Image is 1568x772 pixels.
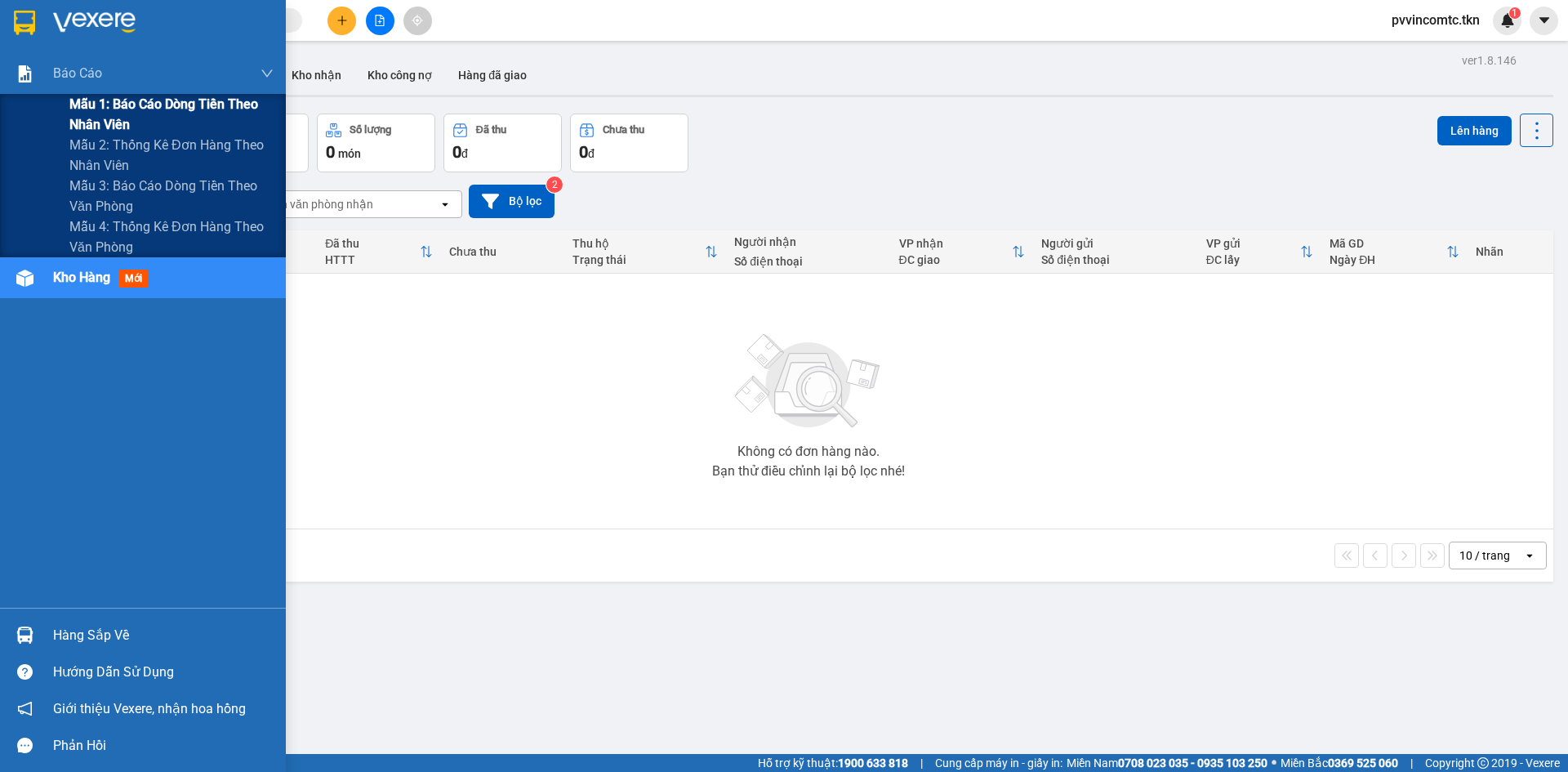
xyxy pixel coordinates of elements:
div: Đã thu [325,237,420,250]
span: Mẫu 4: Thống kê đơn hàng theo văn phòng [69,216,274,257]
button: file-add [366,7,394,35]
th: Toggle SortBy [1321,230,1468,274]
button: Số lượng0món [317,114,435,172]
img: warehouse-icon [16,627,33,644]
span: Mẫu 1: Báo cáo dòng tiền theo nhân viên [69,94,274,135]
img: logo-vxr [14,11,35,35]
div: Chưa thu [603,124,644,136]
div: Chọn văn phòng nhận [261,196,373,212]
div: HTTT [325,253,420,266]
span: mới [118,270,149,288]
span: đ [588,147,595,160]
th: Toggle SortBy [891,230,1034,274]
span: đ [461,147,468,160]
span: 0 [326,142,335,162]
span: Mẫu 2: Thống kê đơn hàng theo nhân viên [69,135,274,176]
button: Chưa thu0đ [570,114,688,172]
div: Đã thu [476,124,506,136]
span: món [338,147,361,160]
span: question-circle [17,664,33,680]
div: Số lượng [350,124,391,136]
div: Số điện thoại [1041,253,1189,266]
div: ver 1.8.146 [1462,51,1517,69]
span: 1 [1512,7,1517,19]
button: Hàng đã giao [445,56,540,95]
div: VP nhận [899,237,1013,250]
div: Người nhận [734,235,882,248]
span: caret-down [1537,13,1552,28]
div: Không có đơn hàng nào. [737,445,880,458]
span: Mẫu 3: Báo cáo dòng tiền theo văn phòng [69,176,274,216]
div: Bạn thử điều chỉnh lại bộ lọc nhé! [712,465,905,478]
button: caret-down [1530,7,1558,35]
strong: 0369 525 060 [1328,756,1398,770]
span: Hỗ trợ kỹ thuật: [758,754,908,772]
span: | [920,754,923,772]
svg: open [439,198,452,211]
button: Đã thu0đ [443,114,562,172]
svg: open [1523,549,1536,562]
div: Nhãn [1476,245,1545,258]
img: icon-new-feature [1500,13,1515,28]
div: Số điện thoại [734,255,882,268]
div: VP gửi [1206,237,1300,250]
span: pvvincomtc.tkn [1379,10,1493,30]
img: logo.jpg [8,8,98,98]
div: Chưa thu [449,245,556,258]
th: Toggle SortBy [1198,230,1321,274]
span: notification [17,701,33,716]
div: ĐC lấy [1206,253,1300,266]
span: Báo cáo [53,63,102,83]
span: aim [412,15,423,26]
span: copyright [1477,757,1489,769]
button: Kho công nợ [354,56,445,95]
sup: 1 [1509,7,1521,19]
span: Cung cấp máy in - giấy in: [935,754,1062,772]
div: Người gửi [1041,237,1189,250]
div: Mã GD [1330,237,1446,250]
button: Bộ lọc [469,185,555,218]
th: Toggle SortBy [317,230,441,274]
div: Phản hồi [53,734,274,758]
button: Lên hàng [1437,116,1512,145]
li: Thảo [PERSON_NAME] [8,98,180,121]
span: Miền Nam [1067,754,1267,772]
span: Kho hàng [53,270,110,285]
sup: 2 [546,176,563,193]
div: Hướng dẫn sử dụng [53,660,274,685]
img: warehouse-icon [16,270,33,287]
strong: 0708 023 035 - 0935 103 250 [1118,756,1267,770]
span: down [261,67,274,80]
span: Giới thiệu Vexere, nhận hoa hồng [53,698,246,719]
div: Thu hộ [572,237,705,250]
li: In ngày: 14:32 13/10 [8,121,180,144]
div: Ngày ĐH [1330,253,1446,266]
img: solution-icon [16,65,33,83]
button: aim [403,7,432,35]
th: Toggle SortBy [564,230,726,274]
div: ĐC giao [899,253,1013,266]
span: message [17,738,33,753]
button: Kho nhận [278,56,354,95]
span: | [1410,754,1413,772]
strong: 1900 633 818 [838,756,908,770]
span: 0 [579,142,588,162]
span: plus [336,15,348,26]
span: ⚪️ [1272,760,1276,766]
img: svg+xml;base64,PHN2ZyBjbGFzcz0ibGlzdC1wbHVnX19zdmciIHhtbG5zPSJodHRwOi8vd3d3LnczLm9yZy8yMDAwL3N2Zy... [727,324,890,439]
div: Trạng thái [572,253,705,266]
div: 10 / trang [1459,547,1510,564]
div: Hàng sắp về [53,623,274,648]
button: plus [327,7,356,35]
span: Miền Bắc [1281,754,1398,772]
span: file-add [374,15,385,26]
span: 0 [452,142,461,162]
